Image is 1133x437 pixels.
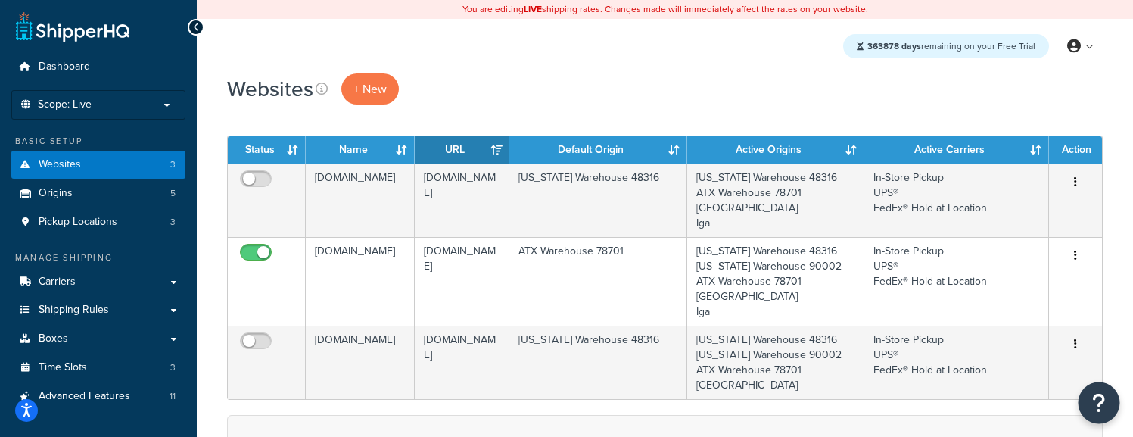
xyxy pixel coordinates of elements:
[509,164,687,237] td: [US_STATE] Warehouse 48316
[415,237,509,326] td: [DOMAIN_NAME]
[170,158,176,171] span: 3
[1079,382,1120,424] button: Open Resource Center
[11,151,185,179] li: Websites
[687,164,865,237] td: [US_STATE] Warehouse 48316 ATX Warehouse 78701 [GEOGRAPHIC_DATA] Iga
[11,296,185,324] a: Shipping Rules
[341,73,399,105] a: + New
[1049,136,1102,164] th: Action
[11,325,185,353] a: Boxes
[306,237,415,326] td: [DOMAIN_NAME]
[11,354,185,382] li: Time Slots
[11,179,185,208] li: Origins
[38,98,92,111] span: Scope: Live
[687,136,865,164] th: Active Origins: activate to sort column ascending
[39,332,68,345] span: Boxes
[415,164,509,237] td: [DOMAIN_NAME]
[687,326,865,399] td: [US_STATE] Warehouse 48316 [US_STATE] Warehouse 90002 ATX Warehouse 78701 [GEOGRAPHIC_DATA]
[843,34,1049,58] div: remaining on your Free Trial
[11,354,185,382] a: Time Slots 3
[39,276,76,289] span: Carriers
[415,136,509,164] th: URL: activate to sort column ascending
[227,74,313,104] h1: Websites
[11,268,185,296] a: Carriers
[11,208,185,236] li: Pickup Locations
[864,164,1049,237] td: In-Store Pickup UPS® FedEx® Hold at Location
[39,187,73,200] span: Origins
[509,136,687,164] th: Default Origin: activate to sort column ascending
[39,61,90,73] span: Dashboard
[11,251,185,264] div: Manage Shipping
[11,135,185,148] div: Basic Setup
[170,390,176,403] span: 11
[170,187,176,200] span: 5
[509,237,687,326] td: ATX Warehouse 78701
[11,151,185,179] a: Websites 3
[524,2,542,16] b: LIVE
[864,136,1049,164] th: Active Carriers: activate to sort column ascending
[687,237,865,326] td: [US_STATE] Warehouse 48316 [US_STATE] Warehouse 90002 ATX Warehouse 78701 [GEOGRAPHIC_DATA] Iga
[353,80,387,98] span: + New
[39,158,81,171] span: Websites
[170,361,176,374] span: 3
[39,216,117,229] span: Pickup Locations
[306,136,415,164] th: Name: activate to sort column ascending
[864,326,1049,399] td: In-Store Pickup UPS® FedEx® Hold at Location
[306,164,415,237] td: [DOMAIN_NAME]
[39,390,130,403] span: Advanced Features
[228,136,306,164] th: Status: activate to sort column ascending
[867,39,921,53] strong: 363878 days
[11,208,185,236] a: Pickup Locations 3
[11,382,185,410] li: Advanced Features
[509,326,687,399] td: [US_STATE] Warehouse 48316
[39,304,109,317] span: Shipping Rules
[170,216,176,229] span: 3
[39,361,87,374] span: Time Slots
[864,237,1049,326] td: In-Store Pickup UPS® FedEx® Hold at Location
[11,382,185,410] a: Advanced Features 11
[11,53,185,81] a: Dashboard
[306,326,415,399] td: [DOMAIN_NAME]
[415,326,509,399] td: [DOMAIN_NAME]
[11,179,185,208] a: Origins 5
[16,11,129,42] a: ShipperHQ Home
